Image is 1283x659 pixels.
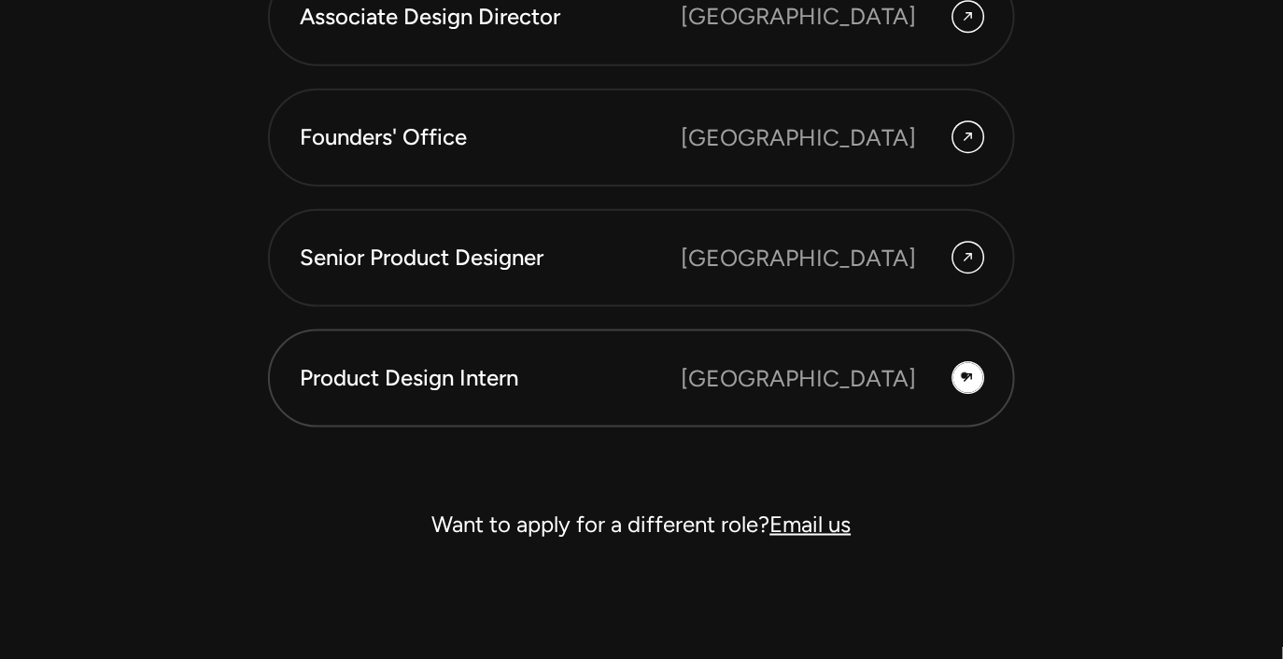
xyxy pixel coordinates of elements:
div: [GEOGRAPHIC_DATA] [681,120,916,155]
div: [GEOGRAPHIC_DATA] [681,361,916,396]
a: Email us [770,511,852,538]
div: Founders' Office [300,121,681,153]
a: Product Design Intern [GEOGRAPHIC_DATA] [268,329,1015,428]
div: Product Design Intern [300,362,681,394]
div: Want to apply for a different role? [268,502,1015,547]
a: Founders' Office [GEOGRAPHIC_DATA] [268,89,1015,187]
div: Senior Product Designer [300,242,681,273]
div: [GEOGRAPHIC_DATA] [681,241,916,275]
a: Senior Product Designer [GEOGRAPHIC_DATA] [268,209,1015,307]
